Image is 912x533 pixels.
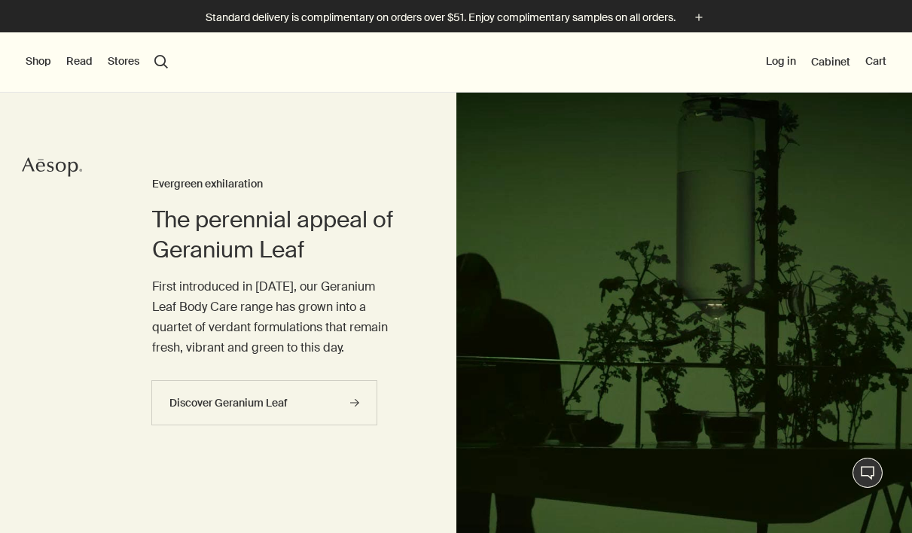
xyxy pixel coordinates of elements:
[206,9,707,26] button: Standard delivery is complimentary on orders over $51. Enjoy complimentary samples on all orders.
[66,54,93,69] button: Read
[853,458,883,488] button: Live Assistance
[108,54,139,69] button: Stores
[22,156,82,178] svg: Aesop
[152,205,396,265] h2: The perennial appeal of Geranium Leaf
[152,276,396,358] p: First introduced in [DATE], our Geranium Leaf Body Care range has grown into a quartet of verdant...
[22,156,82,182] a: Aesop
[766,32,886,93] nav: supplementary
[811,55,850,69] a: Cabinet
[26,54,51,69] button: Shop
[151,380,377,425] a: Discover Geranium Leaf
[152,175,396,193] h3: Evergreen exhilaration
[154,55,168,69] button: Open search
[26,32,168,93] nav: primary
[206,10,676,26] p: Standard delivery is complimentary on orders over $51. Enjoy complimentary samples on all orders.
[766,54,796,69] button: Log in
[865,54,886,69] button: Cart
